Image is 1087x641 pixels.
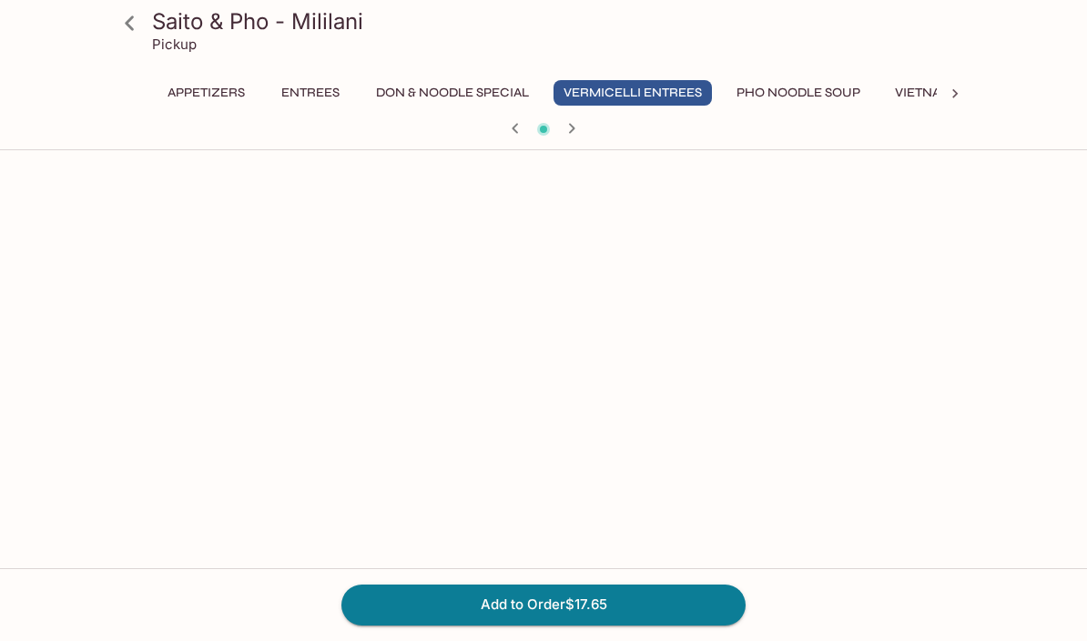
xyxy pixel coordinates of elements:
button: Entrees [269,80,351,106]
button: Pho Noodle Soup [726,80,870,106]
button: Vermicelli Entrees [554,80,712,106]
p: Pickup [152,36,197,53]
button: Appetizers [157,80,255,106]
button: Add to Order$17.65 [341,585,746,625]
h3: Saito & Pho - Mililani [152,7,966,36]
button: Don & Noodle Special [366,80,539,106]
button: Vietnamese Sandwiches [885,80,1077,106]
